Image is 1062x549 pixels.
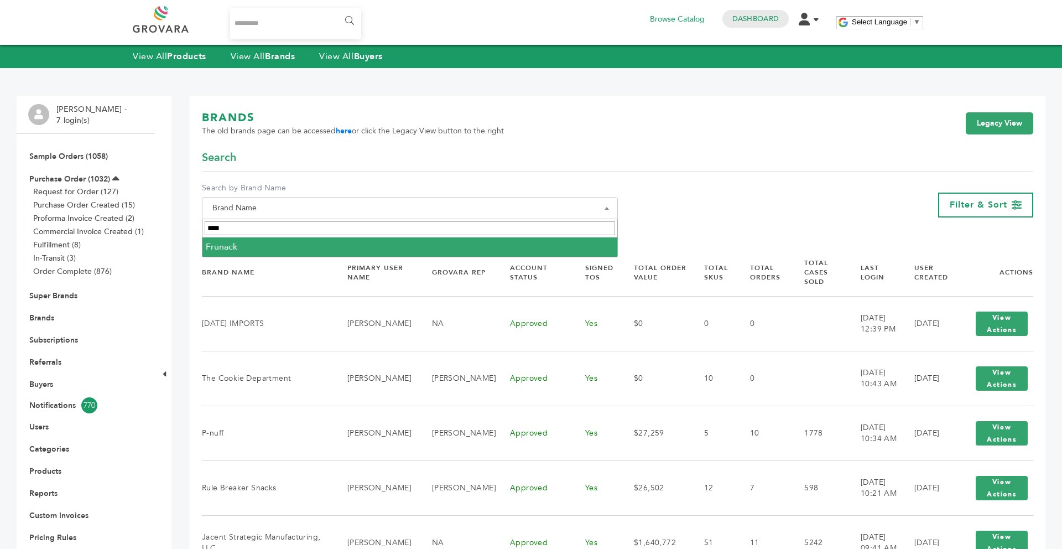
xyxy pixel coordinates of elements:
[571,460,620,515] td: Yes
[167,50,206,63] strong: Products
[202,126,504,137] span: The old brands page can be accessed or click the Legacy View button to the right
[913,18,920,26] span: ▼
[29,313,54,323] a: Brands
[265,50,295,63] strong: Brands
[29,397,142,413] a: Notifications770
[650,13,705,25] a: Browse Catalog
[202,406,334,460] td: P-nuff
[29,174,110,184] a: Purchase Order (1032)
[620,460,690,515] td: $26,502
[690,249,736,296] th: Total SKUs
[202,110,504,126] h1: BRANDS
[620,249,690,296] th: Total Order Value
[334,296,418,351] td: [PERSON_NAME]
[33,213,134,224] a: Proforma Invoice Created (2)
[852,18,920,26] a: Select Language​
[496,296,571,351] td: Approved
[900,249,956,296] th: User Created
[496,351,571,406] td: Approved
[571,249,620,296] th: Signed TOS
[33,240,81,250] a: Fulfillment (8)
[736,296,790,351] td: 0
[418,249,496,296] th: Grovara Rep
[334,460,418,515] td: [PERSON_NAME]
[847,296,900,351] td: [DATE] 12:39 PM
[900,460,956,515] td: [DATE]
[202,296,334,351] td: [DATE] IMPORTS
[620,351,690,406] td: $0
[690,296,736,351] td: 0
[950,199,1007,211] span: Filter & Sort
[202,197,618,219] span: Brand Name
[29,422,49,432] a: Users
[334,351,418,406] td: [PERSON_NAME]
[847,460,900,515] td: [DATE] 10:21 AM
[202,351,334,406] td: The Cookie Department
[205,221,615,235] input: Search
[790,406,847,460] td: 1778
[736,351,790,406] td: 0
[571,351,620,406] td: Yes
[790,249,847,296] th: Total Cases Sold
[202,183,618,194] label: Search by Brand Name
[33,253,76,263] a: In-Transit (3)
[790,460,847,515] td: 598
[966,112,1033,134] a: Legacy View
[336,126,352,136] a: here
[33,226,144,237] a: Commercial Invoice Created (1)
[976,476,1028,500] button: View Actions
[736,249,790,296] th: Total Orders
[732,14,779,24] a: Dashboard
[690,351,736,406] td: 10
[29,510,88,521] a: Custom Invoices
[202,237,617,256] li: Frunack
[29,335,78,345] a: Subscriptions
[29,444,69,454] a: Categories
[29,291,77,301] a: Super Brands
[976,366,1028,391] button: View Actions
[334,406,418,460] td: [PERSON_NAME]
[496,460,571,515] td: Approved
[847,351,900,406] td: [DATE] 10:43 AM
[847,406,900,460] td: [DATE] 10:34 AM
[956,249,1033,296] th: Actions
[29,357,61,367] a: Referrals
[29,532,76,543] a: Pricing Rules
[418,406,496,460] td: [PERSON_NAME]
[900,351,956,406] td: [DATE]
[319,50,383,63] a: View AllBuyers
[976,421,1028,446] button: View Actions
[690,460,736,515] td: 12
[852,18,907,26] span: Select Language
[56,104,129,126] li: [PERSON_NAME] - 7 login(s)
[910,18,910,26] span: ​
[29,151,108,162] a: Sample Orders (1058)
[736,406,790,460] td: 10
[81,397,97,413] span: 770
[418,460,496,515] td: [PERSON_NAME]
[571,296,620,351] td: Yes
[690,406,736,460] td: 5
[133,50,206,63] a: View AllProducts
[28,104,49,125] img: profile.png
[334,249,418,296] th: Primary User Name
[418,296,496,351] td: NA
[900,406,956,460] td: [DATE]
[208,200,612,216] span: Brand Name
[900,296,956,351] td: [DATE]
[571,406,620,460] td: Yes
[33,187,118,197] a: Request for Order (127)
[33,266,112,277] a: Order Complete (876)
[202,150,236,165] span: Search
[29,466,61,477] a: Products
[847,249,900,296] th: Last Login
[976,312,1028,336] button: View Actions
[418,351,496,406] td: [PERSON_NAME]
[202,460,334,515] td: Rule Breaker Snacks
[496,249,571,296] th: Account Status
[736,460,790,515] td: 7
[202,249,334,296] th: Brand Name
[496,406,571,460] td: Approved
[620,406,690,460] td: $27,259
[620,296,690,351] td: $0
